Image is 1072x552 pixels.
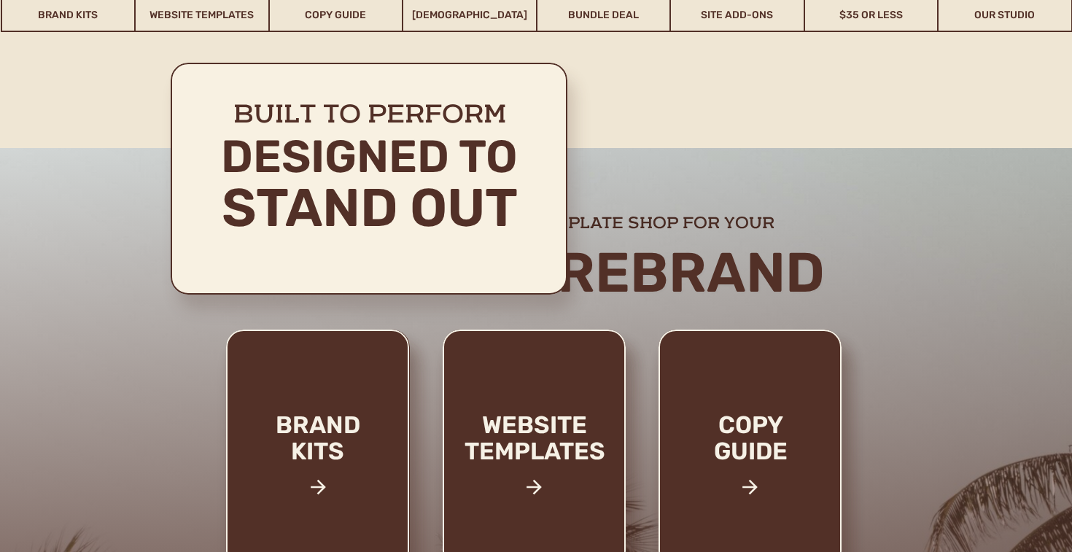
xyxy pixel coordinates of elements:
[439,412,630,496] a: website templates
[142,243,931,302] h2: Complete rebrand
[256,412,379,505] a: brand kits
[683,412,818,513] a: copy guide
[188,132,551,184] h2: Designed to
[188,101,551,133] h2: Built to perform
[176,179,563,249] h2: stand out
